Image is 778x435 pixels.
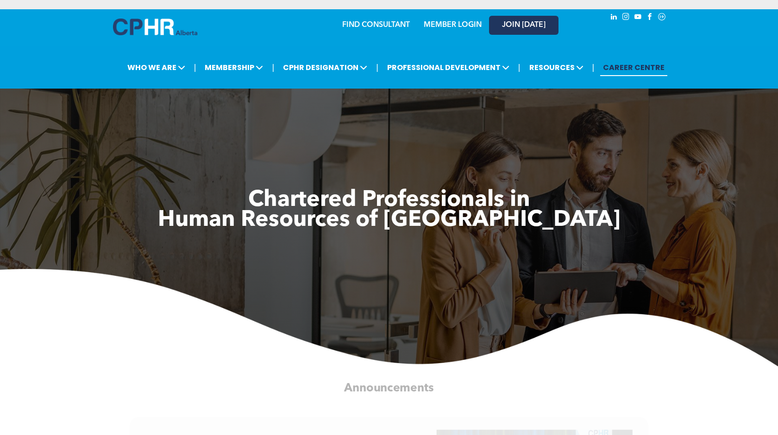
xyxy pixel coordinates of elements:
li: | [272,58,274,77]
span: Human Resources of [GEOGRAPHIC_DATA] [158,209,620,231]
a: youtube [633,12,643,24]
li: | [518,58,521,77]
span: CPHR DESIGNATION [280,59,370,76]
li: | [592,58,595,77]
span: JOIN [DATE] [502,21,546,30]
a: Social network [657,12,667,24]
a: CAREER CENTRE [600,59,667,76]
a: instagram [621,12,631,24]
span: Chartered Professionals in [248,189,530,211]
img: A blue and white logo for cp alberta [113,19,197,35]
a: FIND CONSULTANT [342,21,410,29]
span: WHO WE ARE [125,59,188,76]
span: Announcements [344,383,433,394]
span: PROFESSIONAL DEVELOPMENT [384,59,512,76]
a: linkedin [609,12,619,24]
li: | [194,58,196,77]
li: | [376,58,378,77]
a: MEMBER LOGIN [424,21,482,29]
span: RESOURCES [527,59,586,76]
a: facebook [645,12,655,24]
a: JOIN [DATE] [489,16,558,35]
span: MEMBERSHIP [202,59,266,76]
